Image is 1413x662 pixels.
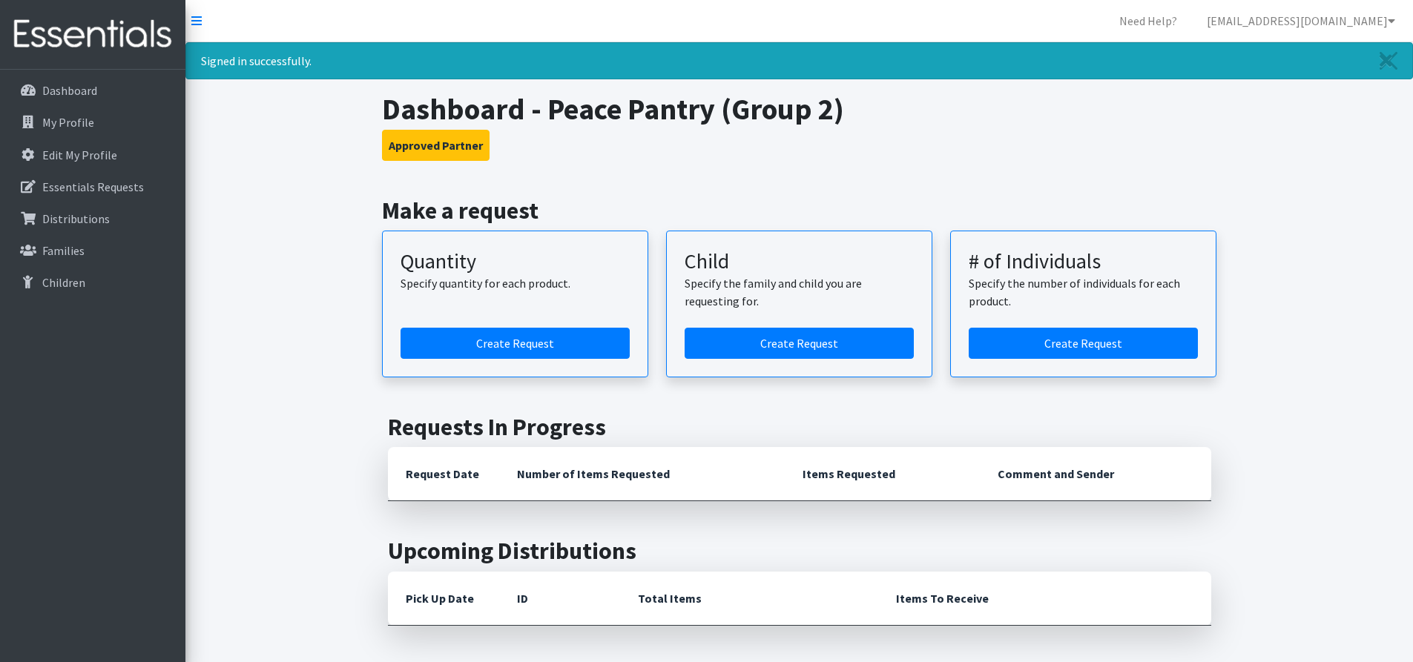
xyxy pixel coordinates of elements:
h3: Quantity [401,249,630,274]
p: Specify the number of individuals for each product. [969,274,1198,310]
th: Items Requested [785,447,980,501]
h3: # of Individuals [969,249,1198,274]
div: Signed in successfully. [185,42,1413,79]
a: My Profile [6,107,179,137]
a: Need Help? [1107,6,1189,36]
p: Families [42,243,85,258]
p: Children [42,275,85,290]
h1: Dashboard - Peace Pantry (Group 2) [382,91,1216,127]
a: Families [6,236,179,265]
p: Specify quantity for each product. [401,274,630,292]
h3: Child [685,249,914,274]
h2: Requests In Progress [388,413,1211,441]
p: Distributions [42,211,110,226]
th: Number of Items Requested [499,447,785,501]
p: Dashboard [42,83,97,98]
p: Edit My Profile [42,148,117,162]
a: Edit My Profile [6,140,179,170]
a: [EMAIL_ADDRESS][DOMAIN_NAME] [1195,6,1407,36]
th: Total Items [620,572,878,626]
a: Create a request for a child or family [685,328,914,359]
th: Pick Up Date [388,572,499,626]
h2: Upcoming Distributions [388,537,1211,565]
a: Essentials Requests [6,172,179,202]
a: Create a request by number of individuals [969,328,1198,359]
p: Essentials Requests [42,179,144,194]
button: Approved Partner [382,130,490,161]
a: Close [1365,43,1412,79]
th: ID [499,572,620,626]
th: Comment and Sender [980,447,1211,501]
a: Children [6,268,179,297]
a: Dashboard [6,76,179,105]
a: Distributions [6,204,179,234]
th: Items To Receive [878,572,1211,626]
a: Create a request by quantity [401,328,630,359]
p: My Profile [42,115,94,130]
img: HumanEssentials [6,10,179,59]
h2: Make a request [382,196,1216,225]
p: Specify the family and child you are requesting for. [685,274,914,310]
th: Request Date [388,447,499,501]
